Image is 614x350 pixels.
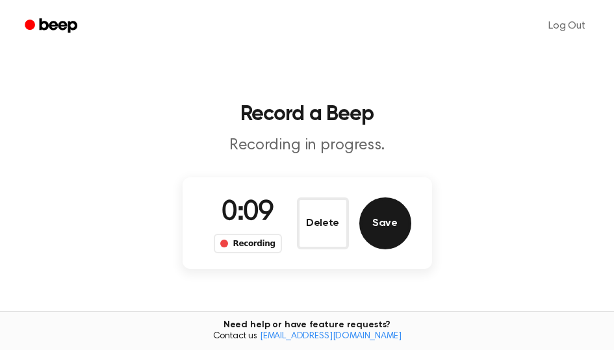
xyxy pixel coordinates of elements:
a: Log Out [535,10,598,42]
button: Delete Audio Record [297,197,349,249]
p: Recording in progress. [58,135,557,156]
a: Beep [16,14,89,39]
div: Recording [214,234,282,253]
span: Contact us [8,331,606,343]
a: [EMAIL_ADDRESS][DOMAIN_NAME] [260,332,402,341]
button: Save Audio Record [359,197,411,249]
span: 0:09 [222,199,274,227]
h1: Record a Beep [16,104,598,125]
